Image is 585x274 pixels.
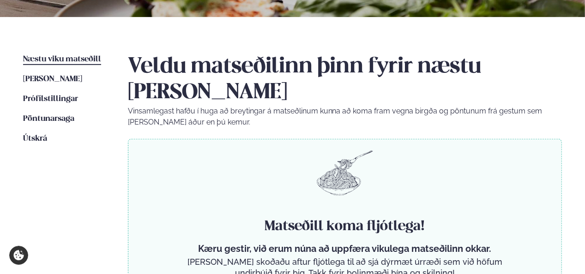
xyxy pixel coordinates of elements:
a: Næstu viku matseðill [23,54,101,65]
span: Næstu viku matseðill [23,55,101,63]
h4: Matseðill koma fljótlega! [184,217,506,236]
a: Prófílstillingar [23,94,78,105]
p: Kæru gestir, við erum núna að uppfæra vikulega matseðilinn okkar. [184,243,506,254]
h2: Veldu matseðilinn þinn fyrir næstu [PERSON_NAME] [128,54,562,106]
span: Pöntunarsaga [23,115,74,123]
a: [PERSON_NAME] [23,74,82,85]
span: Prófílstillingar [23,95,78,103]
a: Cookie settings [9,246,28,265]
p: Vinsamlegast hafðu í huga að breytingar á matseðlinum kunna að koma fram vegna birgða og pöntunum... [128,106,562,128]
span: [PERSON_NAME] [23,75,82,83]
span: Útskrá [23,135,47,143]
a: Útskrá [23,133,47,144]
a: Pöntunarsaga [23,113,74,125]
img: pasta [317,150,373,196]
